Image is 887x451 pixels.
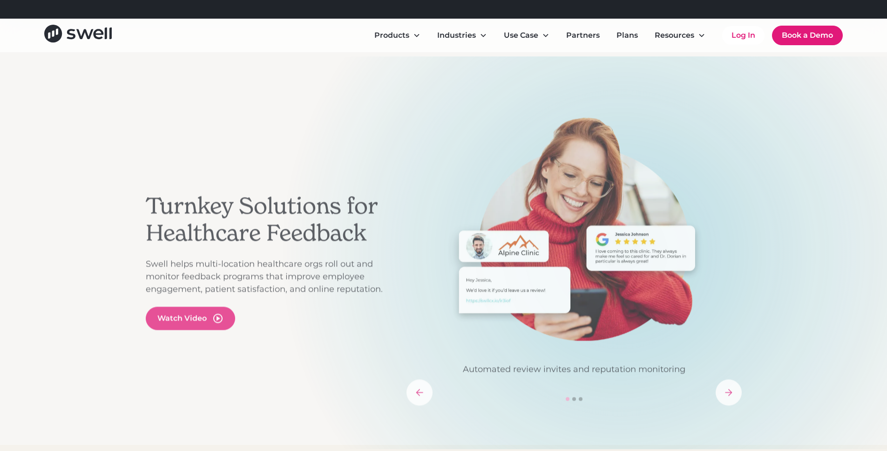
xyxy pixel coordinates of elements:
[579,397,582,401] div: Show slide 3 of 3
[406,117,742,376] div: 1 of 3
[406,363,742,376] p: Automated review invites and reputation monitoring
[146,258,397,295] p: Swell helps multi-location healthcare orgs roll out and monitor feedback programs that improve em...
[716,379,742,405] div: next slide
[146,193,397,246] h2: Turnkey Solutions for Healthcare Feedback
[655,30,694,41] div: Resources
[374,30,409,41] div: Products
[722,26,765,45] a: Log In
[559,26,607,45] a: Partners
[157,313,207,324] div: Watch Video
[44,25,112,46] a: home
[496,26,557,45] div: Use Case
[430,26,494,45] div: Industries
[566,397,569,401] div: Show slide 1 of 3
[146,307,235,330] a: open lightbox
[572,397,576,401] div: Show slide 2 of 3
[406,379,433,405] div: previous slide
[504,30,538,41] div: Use Case
[367,26,428,45] div: Products
[609,26,645,45] a: Plans
[406,117,742,405] div: carousel
[647,26,713,45] div: Resources
[772,26,843,45] a: Book a Demo
[437,30,476,41] div: Industries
